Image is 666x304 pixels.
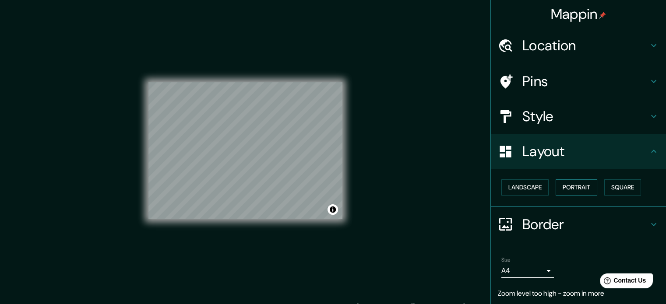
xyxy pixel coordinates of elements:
h4: Location [522,37,648,54]
button: Portrait [556,179,597,196]
h4: Mappin [551,5,606,23]
iframe: Help widget launcher [588,270,656,294]
p: Zoom level too high - zoom in more [498,288,659,299]
button: Square [604,179,641,196]
div: Pins [491,64,666,99]
div: Border [491,207,666,242]
div: Layout [491,134,666,169]
h4: Layout [522,143,648,160]
h4: Pins [522,73,648,90]
h4: Border [522,216,648,233]
h4: Style [522,108,648,125]
button: Toggle attribution [328,204,338,215]
button: Landscape [501,179,549,196]
div: Style [491,99,666,134]
label: Size [501,256,511,263]
img: pin-icon.png [599,12,606,19]
div: Location [491,28,666,63]
div: A4 [501,264,554,278]
canvas: Map [148,82,342,219]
